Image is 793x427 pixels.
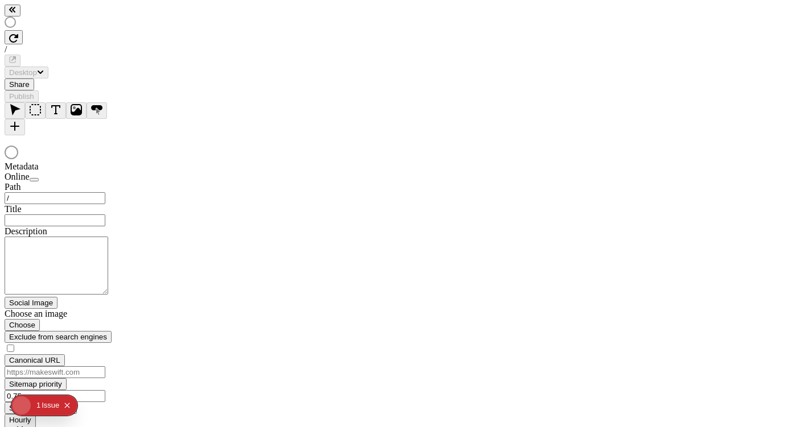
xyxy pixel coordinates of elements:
div: Metadata [5,161,141,172]
button: Desktop [5,67,48,78]
span: Social Image [9,299,53,307]
span: Canonical URL [9,356,60,364]
span: Description [5,226,47,236]
span: Publish [9,92,34,101]
button: Choose [5,319,40,331]
span: Sitemap priority [9,380,62,388]
span: Path [5,182,20,192]
button: Box [25,102,46,119]
button: Exclude from search engines [5,331,112,343]
button: Image [66,102,87,119]
input: https://makeswift.com [5,366,105,378]
div: Choose an image [5,309,141,319]
div: / [5,44,788,55]
span: Share [9,80,30,89]
span: Title [5,204,22,214]
button: Text [46,102,66,119]
span: Choose [9,321,35,329]
span: Sitemap frequency [9,404,72,412]
button: Button [87,102,107,119]
span: Exclude from search engines [9,333,107,341]
button: Publish [5,90,39,102]
button: Sitemap frequency [5,402,77,414]
button: Sitemap priority [5,378,67,390]
button: Canonical URL [5,354,65,366]
span: Desktop [9,68,37,77]
button: Share [5,78,34,90]
button: Social Image [5,297,57,309]
span: Online [5,172,30,181]
span: Hourly [9,416,31,424]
